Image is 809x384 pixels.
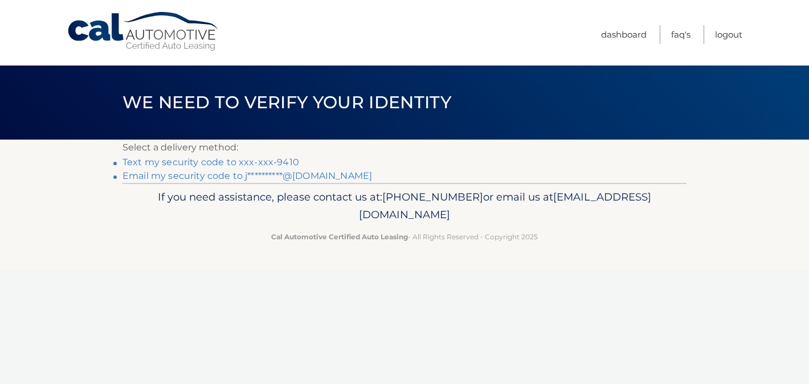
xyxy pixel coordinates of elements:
[130,188,679,224] p: If you need assistance, please contact us at: or email us at
[271,232,408,241] strong: Cal Automotive Certified Auto Leasing
[130,231,679,243] p: - All Rights Reserved - Copyright 2025
[122,170,372,181] a: Email my security code to j**********@[DOMAIN_NAME]
[122,92,451,113] span: We need to verify your identity
[122,140,687,156] p: Select a delivery method:
[122,157,299,168] a: Text my security code to xxx-xxx-9410
[671,25,690,44] a: FAQ's
[601,25,647,44] a: Dashboard
[67,11,220,52] a: Cal Automotive
[382,190,483,203] span: [PHONE_NUMBER]
[715,25,742,44] a: Logout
